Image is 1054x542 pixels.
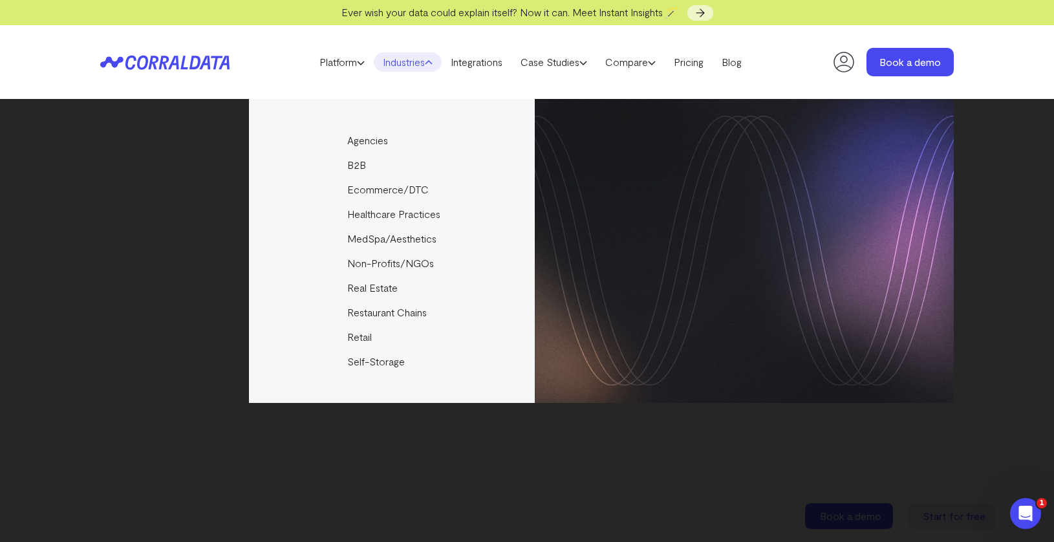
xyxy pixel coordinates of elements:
[249,202,537,226] a: Healthcare Practices
[249,300,537,325] a: Restaurant Chains
[596,52,665,72] a: Compare
[249,153,537,177] a: B2B
[374,52,442,72] a: Industries
[713,52,751,72] a: Blog
[665,52,713,72] a: Pricing
[866,48,954,76] a: Book a demo
[249,325,537,349] a: Retail
[249,177,537,202] a: Ecommerce/DTC
[310,52,374,72] a: Platform
[1010,498,1041,529] iframe: Intercom live chat
[249,349,537,374] a: Self-Storage
[249,251,537,276] a: Non-Profits/NGOs
[442,52,511,72] a: Integrations
[249,276,537,300] a: Real Estate
[511,52,596,72] a: Case Studies
[341,6,678,18] span: Ever wish your data could explain itself? Now it can. Meet Instant Insights 🪄
[1037,498,1047,508] span: 1
[249,226,537,251] a: MedSpa/Aesthetics
[249,128,537,153] a: Agencies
